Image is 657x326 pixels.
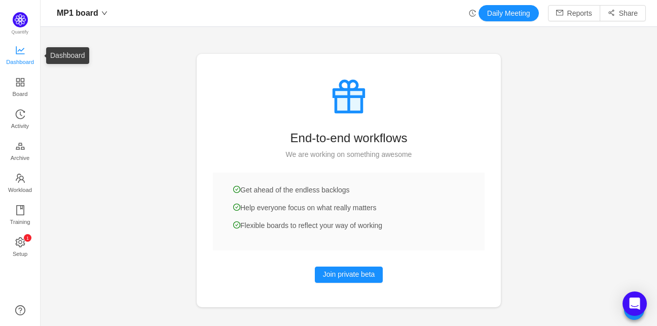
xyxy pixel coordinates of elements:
i: icon: team [15,173,25,183]
i: icon: setting [15,237,25,247]
span: MP1 board [57,5,98,21]
i: icon: history [15,109,25,119]
a: Dashboard [15,46,25,66]
span: Training [10,212,30,232]
a: Archive [15,142,25,162]
a: icon: question-circle [15,305,25,315]
a: icon: settingSetup [15,238,25,258]
span: Board [13,84,28,104]
span: Activity [11,116,29,136]
i: icon: book [15,205,25,215]
button: Daily Meeting [479,5,539,21]
i: icon: down [101,10,107,16]
span: Quantify [12,29,29,35]
i: icon: gold [15,141,25,151]
a: Training [15,206,25,226]
button: Join private beta [315,267,383,283]
span: Archive [11,148,29,168]
i: icon: line-chart [15,45,25,55]
a: Board [15,78,25,98]
a: Activity [15,110,25,130]
span: Workload [8,180,32,200]
div: Open Intercom Messenger [623,291,647,316]
span: Setup [13,244,27,264]
img: Quantify [13,12,28,27]
a: Workload [15,174,25,194]
i: icon: history [469,10,476,17]
span: Dashboard [6,52,34,72]
sup: 1 [24,234,31,242]
button: icon: mailReports [548,5,600,21]
p: 1 [26,234,28,242]
button: icon: share-altShare [600,5,646,21]
i: icon: appstore [15,77,25,87]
